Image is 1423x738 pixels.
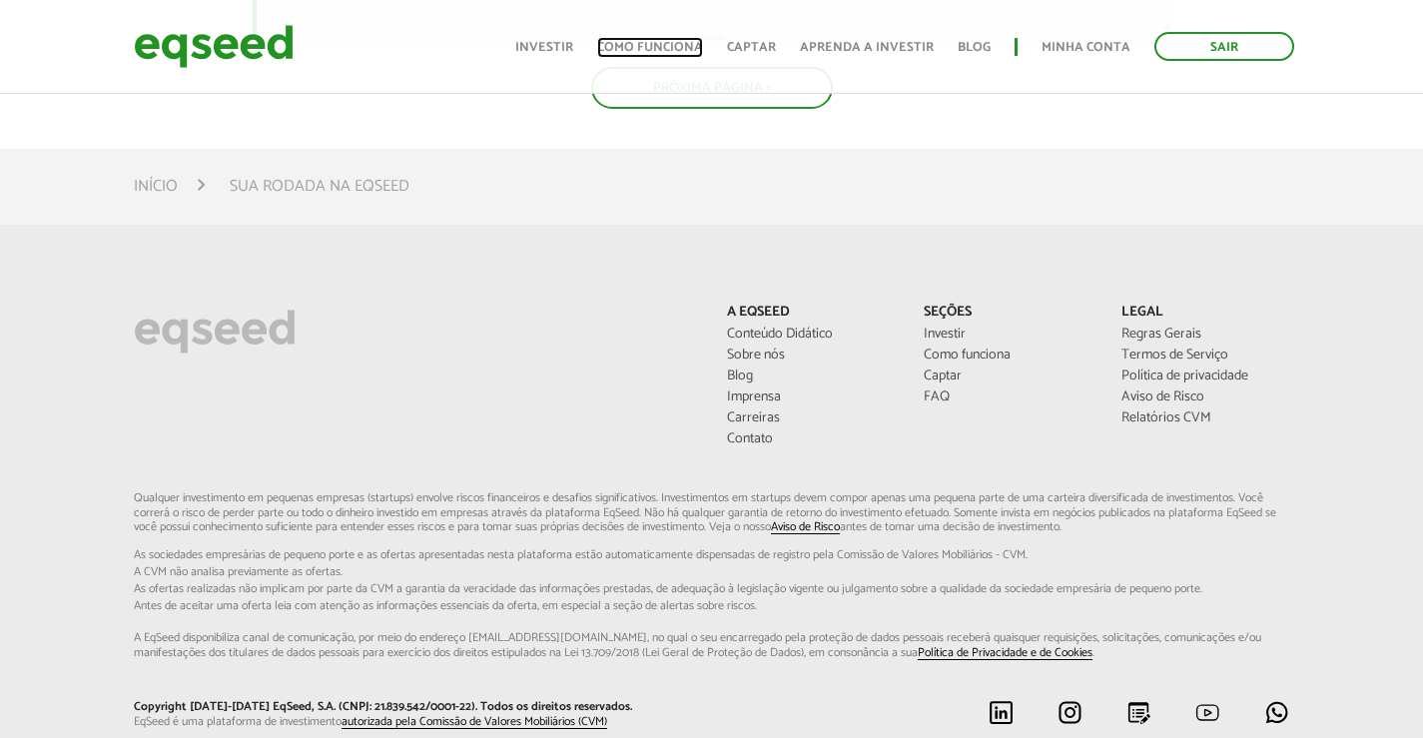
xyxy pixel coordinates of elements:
[727,390,895,404] a: Imprensa
[1058,700,1082,725] img: instagram.svg
[134,549,1290,561] span: As sociedades empresárias de pequeno porte e as ofertas apresentadas nesta plataforma estão aut...
[134,600,1290,612] span: Antes de aceitar uma oferta leia com atenção as informações essenciais da oferta, em especial...
[342,716,607,729] a: autorizada pela Comissão de Valores Mobiliários (CVM)
[1121,411,1289,425] a: Relatórios CVM
[918,647,1092,660] a: Política de Privacidade e de Cookies
[800,41,934,54] a: Aprenda a investir
[1042,41,1130,54] a: Minha conta
[134,491,1290,660] p: Qualquer investimento em pequenas empresas (startups) envolve riscos financeiros e desafios signi...
[1126,700,1151,725] img: blog.svg
[134,583,1290,595] span: As ofertas realizadas não implicam por parte da CVM a garantia da veracidade das informações p...
[924,390,1091,404] a: FAQ
[727,369,895,383] a: Blog
[1121,305,1289,322] p: Legal
[134,20,294,73] img: EqSeed
[1195,700,1220,725] img: youtube.svg
[134,700,697,714] p: Copyright [DATE]-[DATE] EqSeed, S.A. (CNPJ: 21.839.542/0001-22). Todos os direitos reservados.
[597,41,703,54] a: Como funciona
[230,173,409,200] li: Sua rodada na EqSeed
[1121,369,1289,383] a: Política de privacidade
[924,328,1091,342] a: Investir
[134,179,178,195] a: Início
[924,369,1091,383] a: Captar
[727,41,776,54] a: Captar
[924,349,1091,363] a: Como funciona
[1121,390,1289,404] a: Aviso de Risco
[1154,32,1294,61] a: Sair
[1121,328,1289,342] a: Regras Gerais
[1121,349,1289,363] a: Termos de Serviço
[771,521,840,534] a: Aviso de Risco
[727,432,895,446] a: Contato
[1264,700,1289,725] img: whatsapp.svg
[958,41,991,54] a: Blog
[727,349,895,363] a: Sobre nós
[134,305,296,359] img: EqSeed Logo
[727,411,895,425] a: Carreiras
[727,328,895,342] a: Conteúdo Didático
[727,305,895,322] p: A EqSeed
[134,566,1290,578] span: A CVM não analisa previamente as ofertas.
[989,700,1014,725] img: linkedin.svg
[134,715,697,729] p: EqSeed é uma plataforma de investimento
[924,305,1091,322] p: Seções
[515,41,573,54] a: Investir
